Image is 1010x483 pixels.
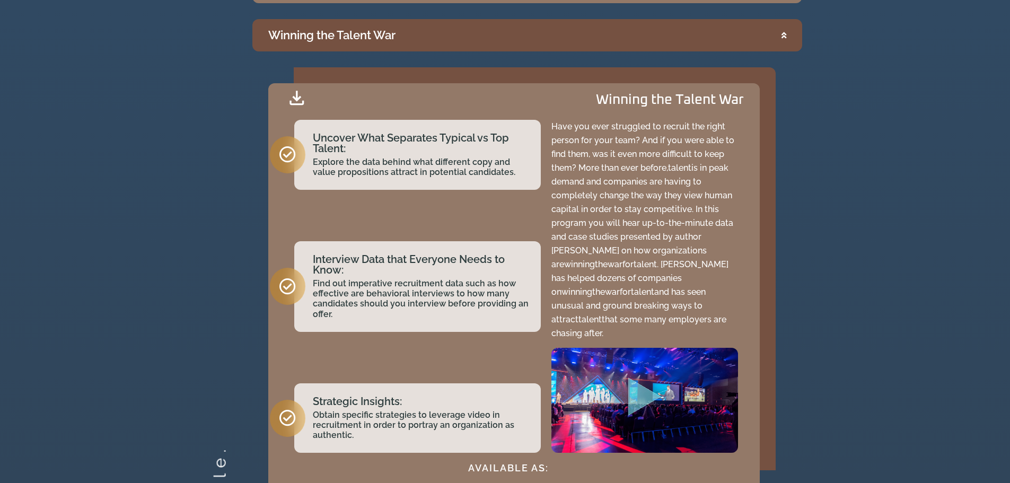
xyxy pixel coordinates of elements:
h2: Uncover What Separates Typical vs Top Talent: [313,133,530,154]
h2: AVAILABLE AS: [274,463,744,473]
summary: Winning the Talent War [252,19,802,51]
img: millennial keynote speaker stage [551,348,739,453]
h2: Explore the data behind what different copy and value propositions attract in potential candidates. [313,157,530,177]
span: war [605,287,620,297]
span: talent [578,314,602,324]
span: winning [561,287,592,297]
span: talent [634,259,657,269]
div: Winning the Talent War [268,27,396,44]
h2: Find out imperative recruitment data such as how effective are behavioral interviews to how many ... [313,278,530,319]
span: talent [668,163,691,173]
h2: Winning the Talent War [596,93,744,107]
div: Play Video about millennial keynote speaker stage [623,377,666,424]
p: Have you ever struggled to recruit the right person for your team? And if you were able to find t... [551,120,739,340]
span: war [608,259,622,269]
span: winning [564,259,595,269]
span: talent [631,287,654,297]
h2: Strategic Insights: [313,396,530,407]
h2: Interview Data that Everyone Needs to Know: [313,254,530,275]
h2: Obtain specific strategies to leverage video in recruitment in order to portray an organization a... [313,410,530,441]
